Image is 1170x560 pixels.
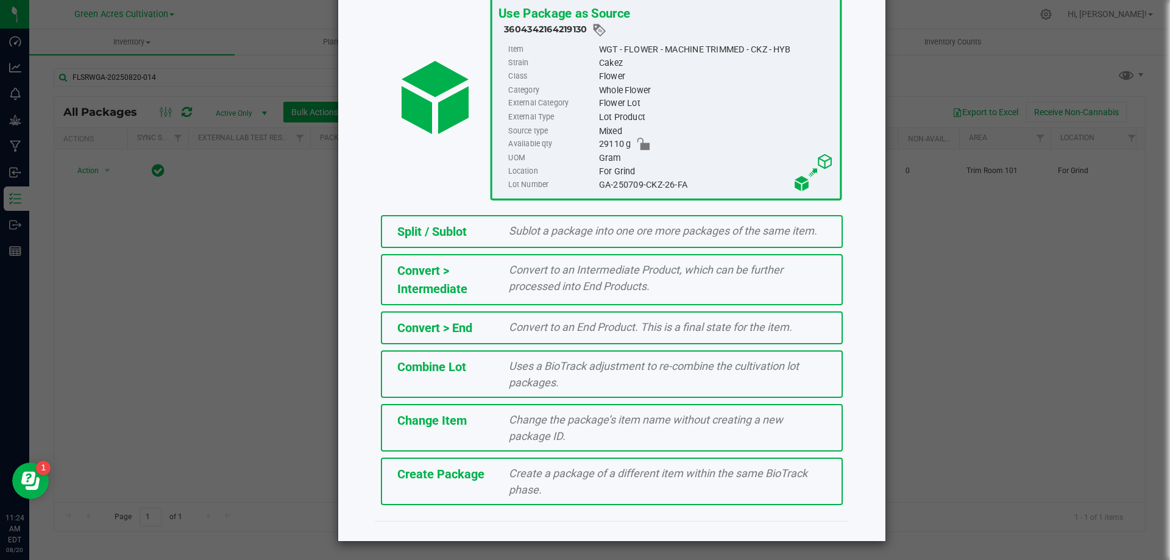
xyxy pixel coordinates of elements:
[504,23,834,38] div: 3604342164219130
[508,110,596,124] label: External Type
[509,321,792,333] span: Convert to an End Product. This is a final state for the item.
[509,413,783,442] span: Change the package’s item name without creating a new package ID.
[598,165,833,178] div: For Grind
[598,83,833,97] div: Whole Flower
[508,56,596,69] label: Strain
[12,463,49,499] iframe: Resource center
[397,321,472,335] span: Convert > End
[598,110,833,124] div: Lot Product
[509,263,783,292] span: Convert to an Intermediate Product, which can be further processed into End Products.
[509,360,799,389] span: Uses a BioTrack adjustment to re-combine the cultivation lot packages.
[508,124,596,138] label: Source type
[397,224,467,239] span: Split / Sublot
[508,138,596,151] label: Available qty
[508,97,596,110] label: External Category
[36,461,51,475] iframe: Resource center unread badge
[397,467,484,481] span: Create Package
[598,138,631,151] span: 29110 g
[397,263,467,296] span: Convert > Intermediate
[598,97,833,110] div: Flower Lot
[508,178,596,191] label: Lot Number
[508,70,596,83] label: Class
[598,178,833,191] div: GA-250709-CKZ-26-FA
[508,165,596,178] label: Location
[598,56,833,69] div: Cakez
[598,43,833,56] div: WGT - FLOWER - MACHINE TRIMMED - CKZ - HYB
[598,70,833,83] div: Flower
[508,83,596,97] label: Category
[509,224,817,237] span: Sublot a package into one ore more packages of the same item.
[509,467,807,496] span: Create a package of a different item within the same BioTrack phase.
[397,413,467,428] span: Change Item
[498,5,629,21] span: Use Package as Source
[397,360,466,374] span: Combine Lot
[598,124,833,138] div: Mixed
[508,43,596,56] label: Item
[598,151,833,165] div: Gram
[508,151,596,165] label: UOM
